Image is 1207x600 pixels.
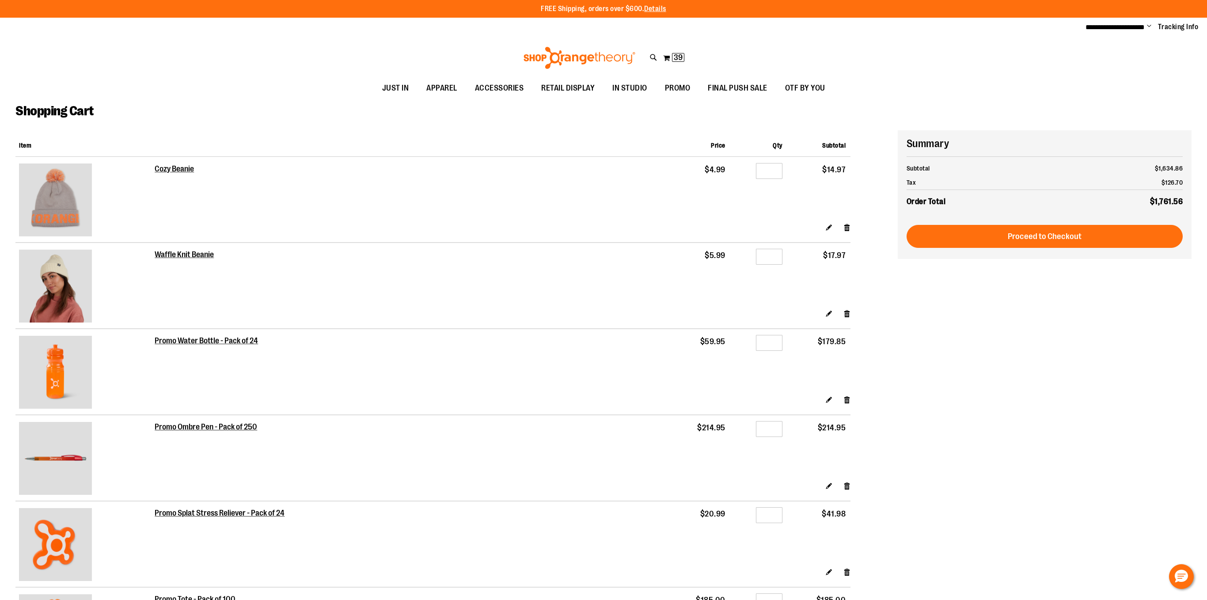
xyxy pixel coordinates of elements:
[19,142,31,149] span: Item
[711,142,725,149] span: Price
[418,78,466,99] a: APPAREL
[1155,165,1183,172] span: $1,634.86
[19,336,92,409] img: Promo Water Bottle - Pack of 24
[475,78,524,98] span: ACCESSORIES
[656,78,699,99] a: PROMO
[19,336,151,411] a: Promo Water Bottle - Pack of 24
[843,223,851,232] a: Remove item
[19,163,92,236] img: Cozy Beanie
[818,337,846,346] span: $179.85
[705,165,725,174] span: $4.99
[907,195,946,208] strong: Order Total
[843,481,851,490] a: Remove item
[708,78,767,98] span: FINAL PUSH SALE
[1158,22,1199,32] a: Tracking Info
[382,78,409,98] span: JUST IN
[19,250,151,325] a: Waffle Knit Beanie
[822,509,846,518] span: $41.98
[1008,232,1082,241] span: Proceed to Checkout
[907,136,1183,151] h2: Summary
[19,422,151,497] a: Promo Ombre Pen - Pack of 250
[644,5,666,13] a: Details
[697,423,725,432] span: $214.95
[843,395,851,404] a: Remove item
[822,142,846,149] span: Subtotal
[155,422,258,432] a: Promo Ombre Pen - Pack of 250
[426,78,457,98] span: APPAREL
[612,78,647,98] span: IN STUDIO
[15,103,94,118] span: Shopping Cart
[1147,23,1151,31] button: Account menu
[776,78,834,99] a: OTF BY YOU
[843,567,851,577] a: Remove item
[541,78,595,98] span: RETAIL DISPLAY
[700,509,725,518] span: $20.99
[532,78,603,99] a: RETAIL DISPLAY
[665,78,691,98] span: PROMO
[373,78,418,99] a: JUST IN
[674,53,683,62] span: 39
[19,422,92,495] img: Promo Ombre Pen - Pack of 250
[1150,197,1183,206] span: $1,761.56
[699,78,776,99] a: FINAL PUSH SALE
[823,251,846,260] span: $17.97
[466,78,533,99] a: ACCESSORIES
[907,161,1061,175] th: Subtotal
[541,4,666,14] p: FREE Shipping, orders over $600.
[700,337,725,346] span: $59.95
[155,250,214,260] a: Waffle Knit Beanie
[522,47,637,69] img: Shop Orangetheory
[155,164,194,174] a: Cozy Beanie
[773,142,782,149] span: Qty
[843,309,851,318] a: Remove item
[19,508,151,583] a: Promo Splat Stress Reliever - Pack of 24
[785,78,825,98] span: OTF BY YOU
[19,250,92,323] img: Waffle Knit Beanie
[603,78,656,99] a: IN STUDIO
[822,165,846,174] span: $14.97
[818,423,846,432] span: $214.95
[907,225,1183,248] button: Proceed to Checkout
[705,251,725,260] span: $5.99
[155,336,259,346] a: Promo Water Bottle - Pack of 24
[19,163,151,239] a: Cozy Beanie
[19,508,92,581] img: Promo Splat Stress Reliever - Pack of 24
[1161,179,1183,186] span: $126.70
[155,509,286,518] a: Promo Splat Stress Reliever - Pack of 24
[907,175,1061,190] th: Tax
[1169,564,1194,589] button: Hello, have a question? Let’s chat.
